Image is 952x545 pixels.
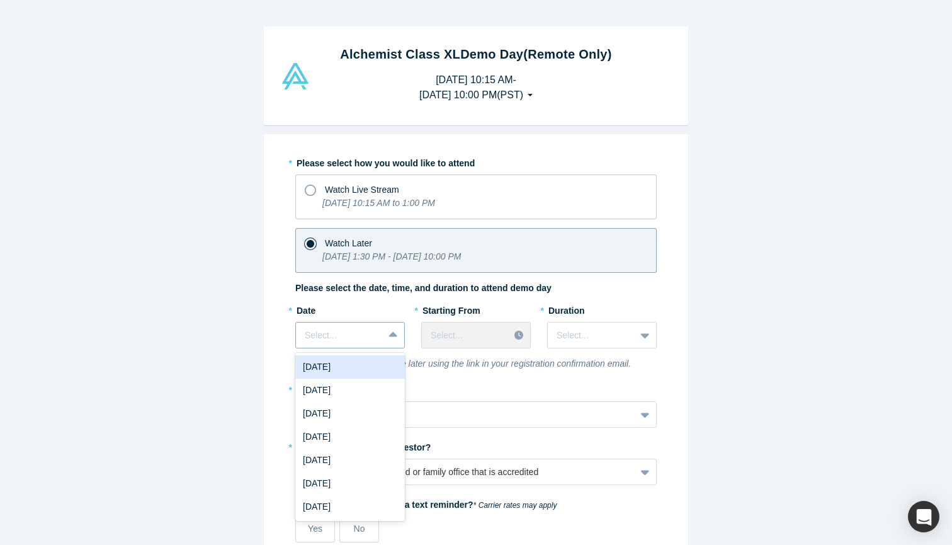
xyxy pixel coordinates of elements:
[308,524,322,534] span: Yes
[295,495,405,519] div: [DATE]
[473,501,557,510] em: * Carrier rates may apply
[295,359,631,369] i: You can change your choice later using the link in your registration confirmation email.
[295,379,657,397] label: What will be your role?
[421,300,480,318] label: Starting From
[295,472,405,495] div: [DATE]
[322,198,435,208] i: [DATE] 10:15 AM to 1:00 PM
[295,282,552,295] label: Please select the date, time, and duration to attend demo day
[295,494,657,512] label: Would you like to receive a text reminder?
[305,466,626,479] div: Yes, I represent a VC, fund or family office that is accredited
[295,425,405,449] div: [DATE]
[325,185,399,195] span: Watch Live Stream
[295,379,405,402] div: [DATE]
[295,152,657,170] label: Please select how you would like to attend
[295,355,405,379] div: [DATE]
[295,300,405,318] label: Date
[280,63,310,89] img: Alchemist Vault Logo
[354,524,365,534] span: No
[406,68,546,107] button: [DATE] 10:15 AM-[DATE] 10:00 PM(PST)
[295,437,657,454] label: Are you an accredited investor?
[547,300,657,318] label: Duration
[322,251,461,261] i: [DATE] 1:30 PM - [DATE] 10:00 PM
[295,449,405,472] div: [DATE]
[325,238,372,248] span: Watch Later
[340,47,612,61] strong: Alchemist Class XL Demo Day (Remote Only)
[295,402,405,425] div: [DATE]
